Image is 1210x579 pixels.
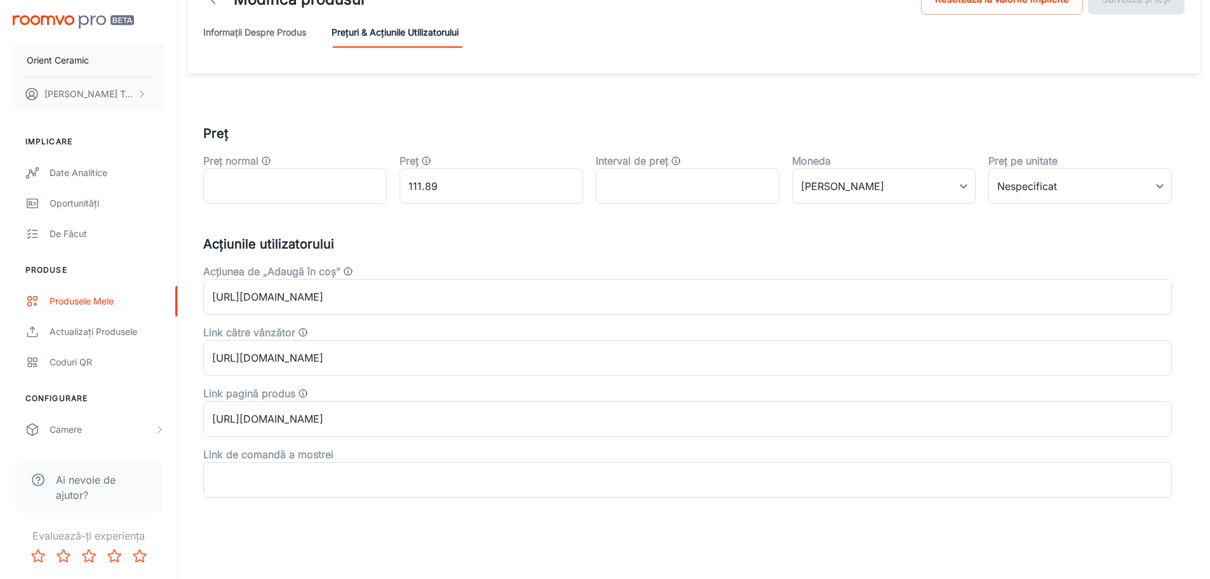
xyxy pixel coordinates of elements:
[50,355,165,369] div: Coduri QR
[421,156,431,166] svg: Prețul curent al produsului
[50,294,165,308] div: Produsele mele
[261,156,271,166] svg: Preț tăiat cu o linie
[25,543,51,569] button: Rate 1 star
[671,156,681,166] svg: (de exemplu, 100$ - 200$)
[203,17,306,48] button: Informații despre produs
[50,423,154,437] div: Camere
[50,227,165,241] div: De făcut
[203,386,295,401] label: Link pagină produs
[400,153,419,168] label: Preț
[203,235,1185,254] h5: Acțiunile utilizatorului
[792,153,831,168] label: Moneda
[203,124,1185,143] h5: Preț
[50,325,165,339] div: Actualizați produsele
[13,44,165,77] button: Orient Ceramic
[10,528,167,543] p: Evaluează-ți experiența
[127,543,152,569] button: Rate 5 star
[203,264,340,279] label: Acțiunea de „Adaugă în coș”
[50,166,165,180] div: Date analitice
[343,266,353,276] svg: O acțiune care are loc atunci când utilizatorul face clic pe un buton pentru a adăuga în coș
[203,325,295,340] label: Link către vânzător
[596,153,668,168] label: Interval de preț
[988,168,1172,204] div: Nespecificat
[13,15,134,29] img: Roomvo PRO Beta
[76,543,102,569] button: Rate 3 star
[102,543,127,569] button: Rate 4 star
[988,153,1058,168] label: Preț pe unitate
[13,78,165,111] button: [PERSON_NAME] Turcu
[56,472,147,503] span: Ai nevoie de ajutor?
[50,196,165,210] div: Oportunități
[332,17,459,48] button: Prețuri & Acțiunile utilizatorului
[44,87,134,101] p: [PERSON_NAME] Turcu
[203,447,333,462] label: Link de comandă a mostrei
[298,388,308,398] svg: Adresa URL a produsului
[792,168,976,204] div: [PERSON_NAME]
[51,543,76,569] button: Rate 2 star
[203,153,259,168] label: Preț normal
[27,53,89,67] p: Orient Ceramic
[298,327,308,337] svg: Linkul către care clientul este direcționat atunci când face clic pentru a găsi un vânzător sau u...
